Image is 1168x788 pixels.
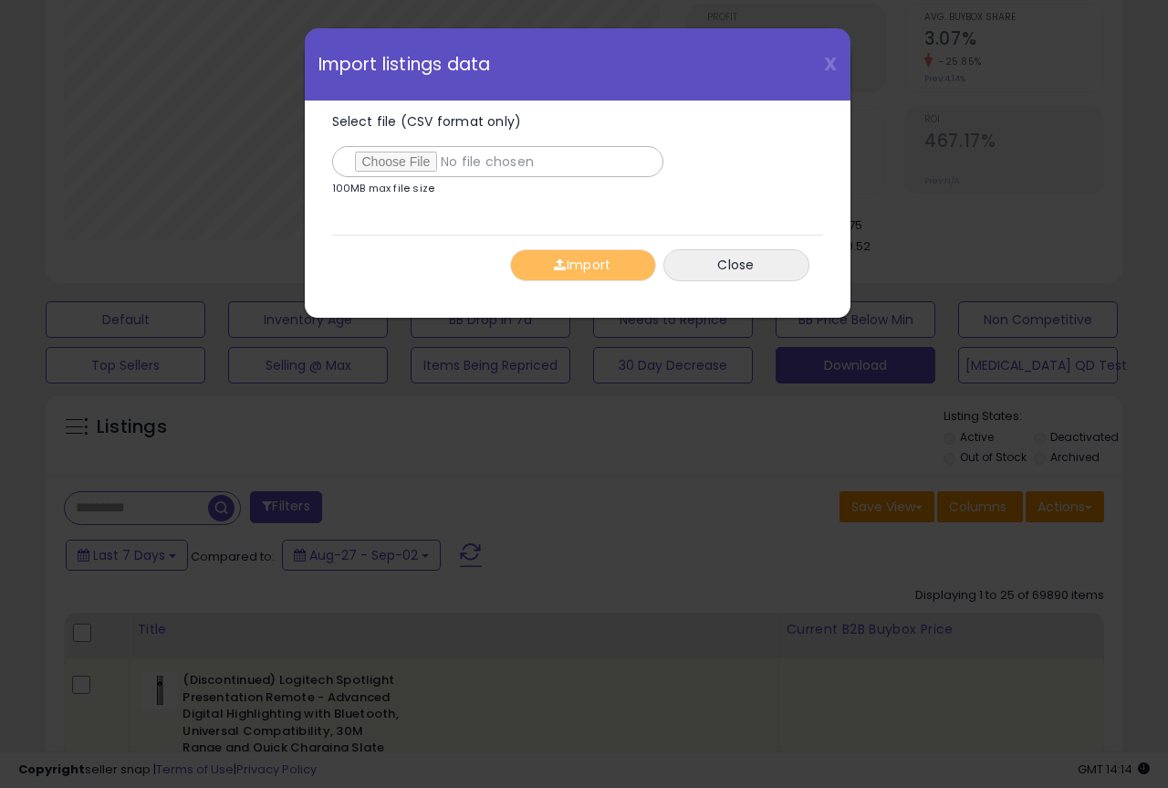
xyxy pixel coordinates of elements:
[318,56,491,73] span: Import listings data
[663,249,809,281] button: Close
[824,51,837,77] span: X
[510,249,656,281] button: Import
[332,112,522,131] span: Select file (CSV format only)
[332,184,435,194] p: 100MB max file size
